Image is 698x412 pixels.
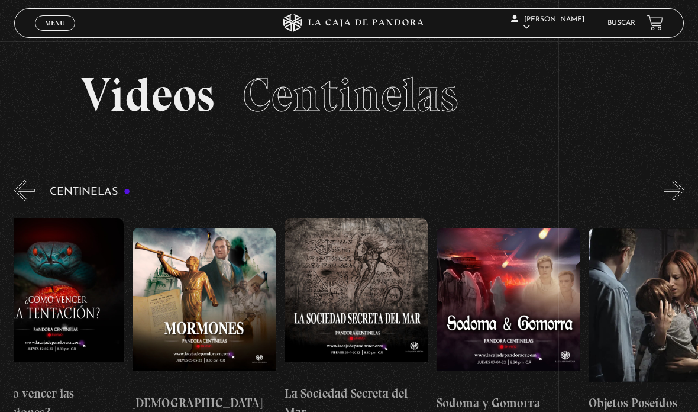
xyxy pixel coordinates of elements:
[41,30,69,38] span: Cerrar
[511,16,584,31] span: [PERSON_NAME]
[647,15,663,31] a: View your shopping cart
[81,71,617,118] h2: Videos
[664,180,684,201] button: Next
[14,180,35,201] button: Previous
[50,186,131,198] h3: Centinelas
[45,20,64,27] span: Menu
[607,20,635,27] a: Buscar
[243,66,458,123] span: Centinelas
